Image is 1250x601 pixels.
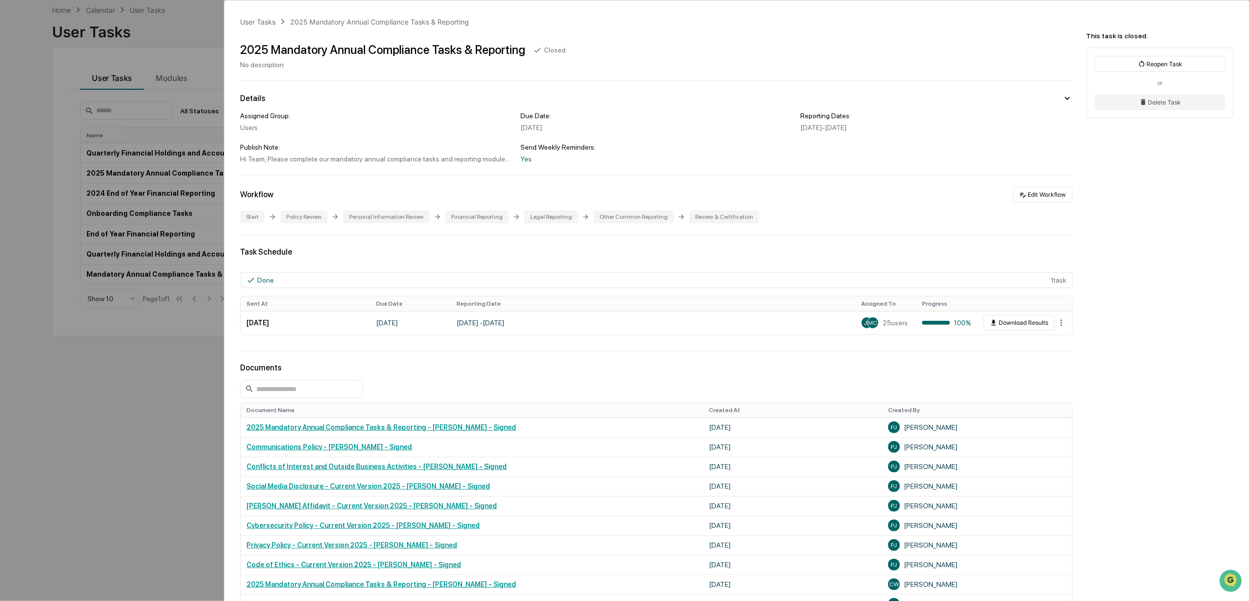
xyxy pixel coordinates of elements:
[520,143,793,151] div: Send Weekly Reminders:
[1087,32,1234,40] div: This task is closed.
[10,21,179,37] p: How can we help?
[891,424,897,431] span: PJ
[240,143,513,151] div: Publish Note:
[882,403,1072,418] th: Created By
[246,443,412,451] a: Communications Policy - [PERSON_NAME] - Signed
[445,210,509,223] div: Financial Reporting
[704,476,883,496] td: [DATE]
[704,418,883,437] td: [DATE]
[69,166,119,174] a: Powered byPylon
[451,296,855,311] th: Reporting Date
[888,559,1066,571] div: [PERSON_NAME]
[240,124,513,131] div: Users
[1219,569,1245,595] iframe: Open customer support
[240,94,265,103] div: Details
[246,580,516,588] a: 2025 Mandatory Annual Compliance Tasks & Reporting - [PERSON_NAME] - Signed
[240,210,265,223] div: Start
[888,421,1066,433] div: [PERSON_NAME]
[241,311,370,335] td: [DATE]
[241,296,370,311] th: Sent At
[10,76,27,93] img: 1746055101610-c473b297-6a78-478c-a979-82029cc54cd1
[33,76,161,85] div: Start new chat
[343,210,430,223] div: Personal Information Review
[240,112,513,120] div: Assigned Group:
[800,112,1073,120] div: Reporting Dates:
[689,210,759,223] div: Review & Certification
[891,502,897,509] span: PJ
[891,542,897,549] span: PJ
[888,441,1066,453] div: [PERSON_NAME]
[240,190,273,199] div: Workflow
[370,296,451,311] th: Due Date
[704,575,883,594] td: [DATE]
[864,319,870,326] span: JF
[167,78,179,90] button: Start new chat
[67,120,126,138] a: 🗄️Attestations
[1095,56,1225,72] button: Reopen Task
[888,500,1066,512] div: [PERSON_NAME]
[891,444,897,450] span: PJ
[246,541,457,549] a: Privacy Policy - Current Version 2025 - [PERSON_NAME] - Signed
[98,167,119,174] span: Pylon
[291,18,469,26] div: 2025 Mandatory Annual Compliance Tasks & Reporting
[704,516,883,535] td: [DATE]
[704,437,883,457] td: [DATE]
[704,535,883,555] td: [DATE]
[246,522,480,529] a: Cybersecurity Policy - Current Version 2025 - [PERSON_NAME] - Signed
[520,155,793,163] div: Yes
[891,463,897,470] span: PJ
[704,555,883,575] td: [DATE]
[10,144,18,152] div: 🔎
[888,461,1066,472] div: [PERSON_NAME]
[1013,187,1073,203] button: Edit Workflow
[891,522,897,529] span: PJ
[246,482,490,490] a: Social Media Disclosure - Current Version 2025 - [PERSON_NAME] - Signed
[1095,79,1225,86] div: or
[240,155,513,163] div: Hi Team, Please complete our mandatory annual compliance tasks and reporting module. Please be ad...
[280,210,327,223] div: Policy Review
[520,124,793,131] div: [DATE]
[240,272,1073,288] div: 1 task
[246,463,507,470] a: Conflicts of Interest and Outside Business Activities - [PERSON_NAME] - Signed
[888,539,1066,551] div: [PERSON_NAME]
[889,581,899,588] span: CW
[983,315,1055,331] button: Download Results
[869,319,878,326] span: MC
[855,296,916,311] th: Assigned To
[704,457,883,476] td: [DATE]
[704,496,883,516] td: [DATE]
[240,247,1073,257] div: Task Schedule
[888,480,1066,492] div: [PERSON_NAME]
[241,403,703,418] th: Document Name
[240,18,275,26] div: User Tasks
[20,143,62,153] span: Data Lookup
[71,125,79,133] div: 🗄️
[800,124,846,131] span: [DATE] - [DATE]
[240,43,525,57] div: 2025 Mandatory Annual Compliance Tasks & Reporting
[1095,94,1225,110] button: Delete Task
[922,319,971,327] div: 100%
[520,112,793,120] div: Due Date:
[883,319,908,327] span: 25 users
[451,311,855,335] td: [DATE] - [DATE]
[891,561,897,568] span: PJ
[81,124,122,134] span: Attestations
[10,125,18,133] div: 🖐️
[544,46,566,54] div: Closed
[246,423,516,431] a: 2025 Mandatory Annual Compliance Tasks & Reporting - [PERSON_NAME] - Signed
[20,124,63,134] span: Preclearance
[370,311,451,335] td: [DATE]
[594,210,674,223] div: Other Common Reporting
[916,296,977,311] th: Progress
[524,210,578,223] div: Legal Reporting
[6,139,66,157] a: 🔎Data Lookup
[246,561,461,569] a: Code of Ethics - Current Version 2025 - [PERSON_NAME] - Signed
[240,363,1073,372] div: Documents
[246,502,497,510] a: [PERSON_NAME] Affidavit - Current Version 2025 - [PERSON_NAME] - Signed
[257,276,274,284] div: Done
[891,483,897,490] span: PJ
[888,520,1066,531] div: [PERSON_NAME]
[6,120,67,138] a: 🖐️Preclearance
